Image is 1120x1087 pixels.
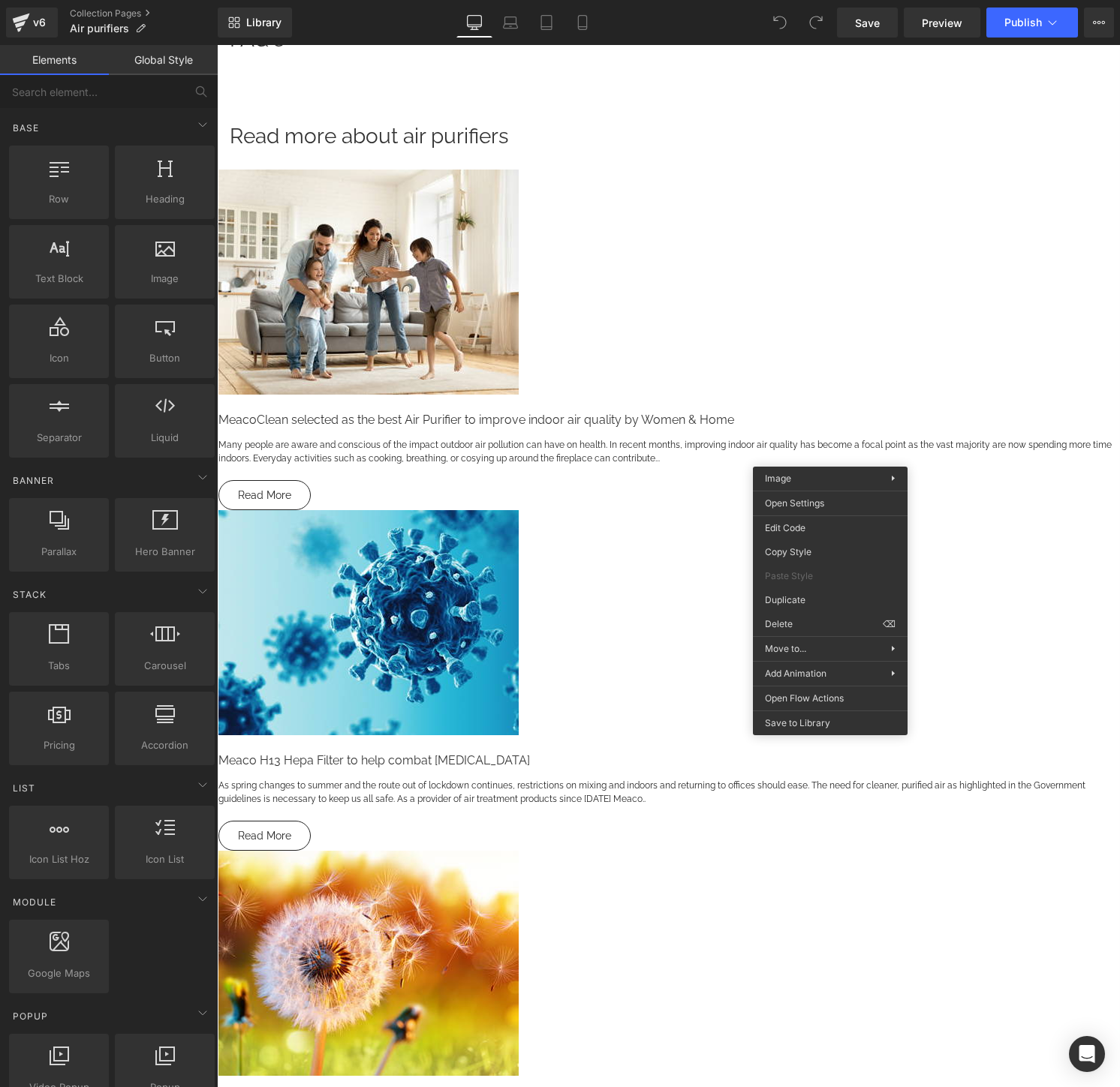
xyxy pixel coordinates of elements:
span: Image [119,271,210,287]
span: List [11,781,37,795]
span: Publish [1004,17,1042,29]
span: Open Flow Actions [765,692,896,705]
span: Add Animation [765,667,891,680]
span: Edit Code [765,521,896,535]
span: Air purifiers [70,23,129,35]
span: Parallax [14,544,104,560]
a: Preview [904,8,980,38]
span: Duplicate [765,593,896,607]
span: Save [855,15,880,31]
span: Text Block [14,271,104,287]
span: Button [119,350,210,366]
span: ⌫ [883,617,896,631]
span: Popup [11,1009,50,1023]
span: Tabs [14,658,104,674]
span: Accordion [119,737,210,753]
a: Mobile [565,8,601,38]
a: New Library [218,8,292,38]
a: Global Style [109,45,218,75]
span: Stack [11,587,48,602]
a: Collection Pages [70,8,218,20]
span: Save to Library [765,716,896,730]
a: Tablet [528,8,565,38]
span: Image [765,473,791,484]
span: Banner [11,473,56,488]
span: Copy Style [765,545,896,559]
span: Liquid [119,430,210,446]
button: Publish [986,8,1078,38]
span: Hero Banner [119,544,210,560]
span: Base [11,121,41,135]
button: Undo [765,8,795,38]
span: Row [14,191,104,207]
span: Delete [765,617,883,631]
div: Open Intercom Messenger [1069,1036,1105,1072]
span: Heading [119,191,210,207]
span: Icon [14,350,104,366]
span: Icon List Hoz [14,851,104,867]
span: Open Settings [765,497,896,510]
span: Move to... [765,642,891,656]
span: Library [246,16,282,29]
span: Paste Style [765,569,896,583]
a: Desktop [456,8,492,38]
span: Icon List [119,851,210,867]
span: Preview [922,15,962,31]
span: Google Maps [14,965,104,981]
a: v6 [6,8,58,38]
button: More [1084,8,1114,38]
span: Separator [14,430,104,446]
a: Laptop [492,8,528,38]
span: Carousel [119,658,210,674]
div: v6 [30,13,49,32]
span: Module [11,895,58,909]
button: Redo [801,8,831,38]
span: Pricing [14,737,104,753]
